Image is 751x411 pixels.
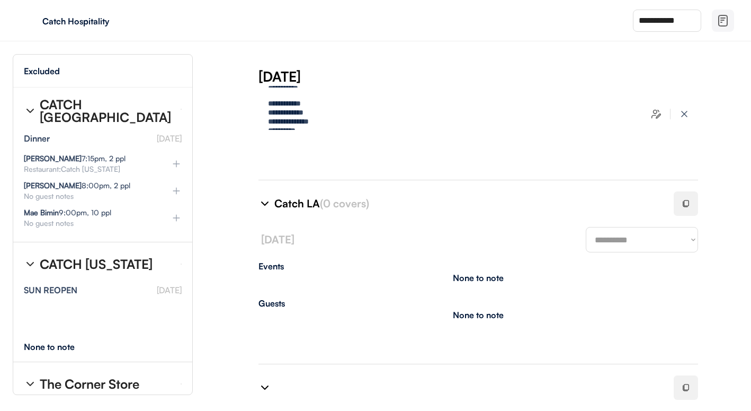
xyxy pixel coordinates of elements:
[24,343,94,351] div: None to note
[24,154,82,163] strong: [PERSON_NAME]
[24,208,59,217] strong: Mae Bimin
[171,159,182,169] img: plus%20%281%29.svg
[258,197,271,210] img: chevron-right%20%281%29.svg
[24,286,77,294] div: SUN REOPEN
[171,213,182,223] img: plus%20%281%29.svg
[320,197,369,210] font: (0 covers)
[24,378,37,390] img: chevron-right%20%281%29.svg
[274,196,661,211] div: Catch LA
[40,258,153,270] div: CATCH [US_STATE]
[258,381,271,394] img: chevron-right%20%281%29.svg
[679,109,690,119] img: x-close%20%283%29.svg
[24,165,154,173] div: Restaurant:Catch [US_STATE]
[157,285,182,295] font: [DATE]
[717,14,729,27] img: file-02.svg
[40,378,139,390] div: The Corner Store
[24,209,111,216] div: 9:00pm, 10 ppl
[21,12,38,29] img: yH5BAEAAAAALAAAAAABAAEAAAIBRAA7
[453,311,504,319] div: None to note
[651,109,661,119] img: users-edit.svg
[24,134,50,143] div: Dinner
[24,182,130,189] div: 8:00pm, 2 ppl
[261,233,294,246] font: [DATE]
[453,274,504,282] div: None to note
[24,258,37,270] img: chevron-right%20%281%29.svg
[171,186,182,196] img: plus%20%281%29.svg
[258,299,698,308] div: Guests
[24,104,37,117] img: chevron-right%20%281%29.svg
[42,17,176,25] div: Catch Hospitality
[157,133,182,144] font: [DATE]
[24,67,60,75] div: Excluded
[258,262,698,270] div: Events
[24,193,154,200] div: No guest notes
[40,98,172,124] div: CATCH [GEOGRAPHIC_DATA]
[258,67,751,86] div: [DATE]
[24,181,82,190] strong: [PERSON_NAME]
[24,220,154,227] div: No guest notes
[24,155,126,162] div: 7:15pm, 2 ppl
